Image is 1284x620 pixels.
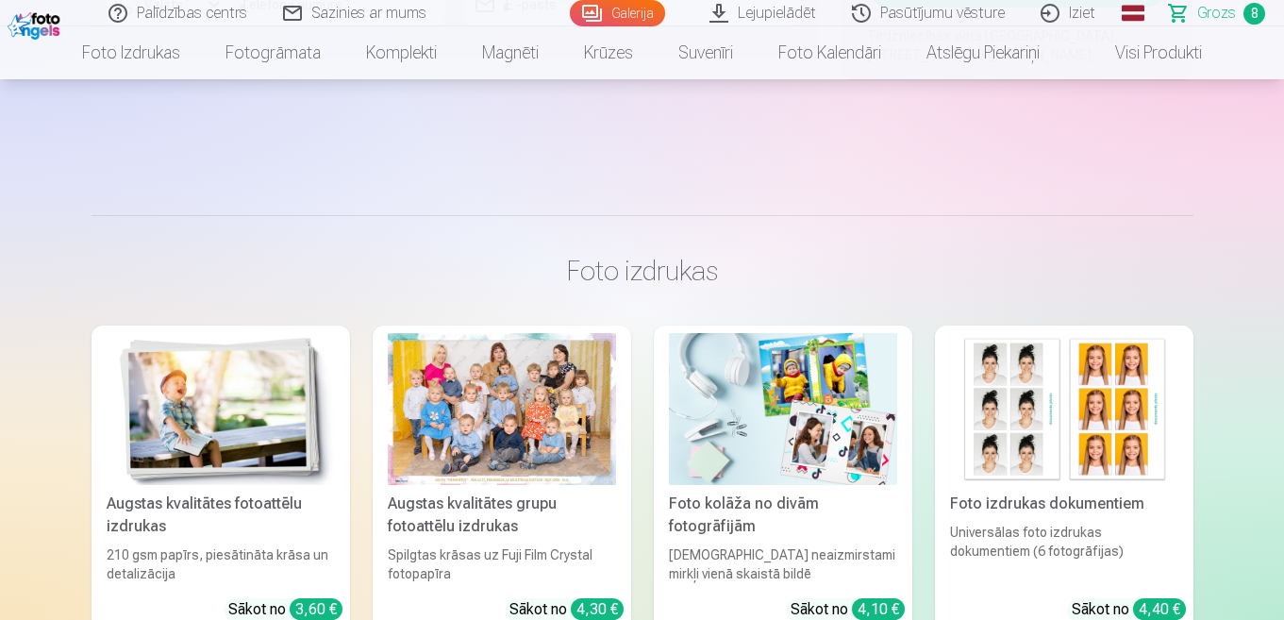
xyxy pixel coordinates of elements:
div: 4,30 € [571,598,624,620]
a: Komplekti [343,26,459,79]
a: Visi produkti [1062,26,1225,79]
a: Suvenīri [656,26,756,79]
a: Krūzes [561,26,656,79]
div: Foto izdrukas dokumentiem [942,493,1186,515]
h3: Foto izdrukas [107,254,1178,288]
a: Fotogrāmata [203,26,343,79]
img: Foto izdrukas dokumentiem [950,333,1178,485]
span: 8 [1243,3,1265,25]
div: 4,10 € [852,598,905,620]
img: /fa1 [8,8,65,40]
div: [DEMOGRAPHIC_DATA] neaizmirstami mirkļi vienā skaistā bildē [661,545,905,583]
div: Augstas kvalitātes grupu fotoattēlu izdrukas [380,493,624,538]
div: Augstas kvalitātes fotoattēlu izdrukas [99,493,342,538]
a: Foto kalendāri [756,26,904,79]
span: Grozs [1197,2,1236,25]
img: Foto kolāža no divām fotogrāfijām [669,333,897,485]
div: 210 gsm papīrs, piesātināta krāsa un detalizācija [99,545,342,583]
div: 3,60 € [290,598,342,620]
a: Atslēgu piekariņi [904,26,1062,79]
a: Magnēti [459,26,561,79]
img: Augstas kvalitātes fotoattēlu izdrukas [107,333,335,485]
a: Foto izdrukas [59,26,203,79]
div: Foto kolāža no divām fotogrāfijām [661,493,905,538]
div: Universālas foto izdrukas dokumentiem (6 fotogrāfijas) [942,523,1186,583]
div: 4,40 € [1133,598,1186,620]
div: Spilgtas krāsas uz Fuji Film Crystal fotopapīra [380,545,624,583]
